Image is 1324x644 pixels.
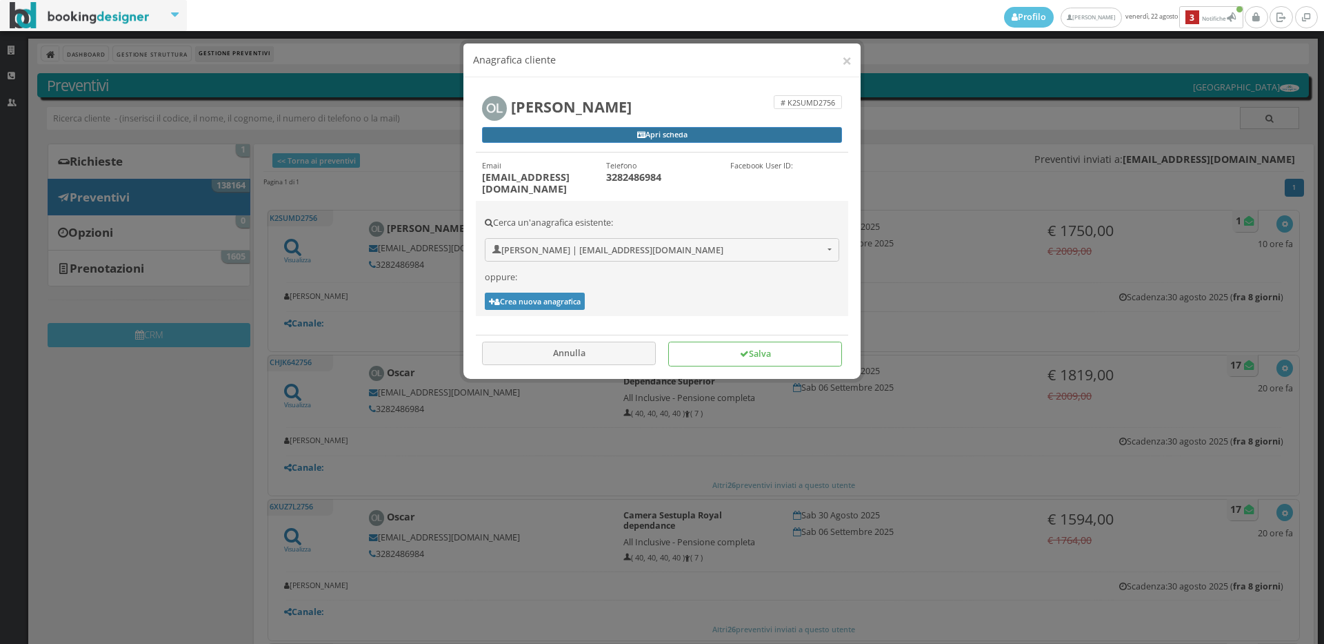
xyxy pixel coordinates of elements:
a: Apri scheda [482,127,842,144]
button: [PERSON_NAME] | [EMAIL_ADDRESS][DOMAIN_NAME] [485,238,840,261]
button: 3Notifiche [1179,6,1243,28]
h4: Anagrafica cliente [473,53,852,68]
span: venerdì, 22 agosto [1004,6,1245,28]
button: Annulla [482,342,656,364]
button: Salva [668,342,842,367]
h5: oppure: [476,207,848,310]
small: Telefono [606,160,636,170]
b: [EMAIL_ADDRESS][DOMAIN_NAME] [482,170,570,195]
a: [PERSON_NAME] [1061,8,1122,28]
b: 3282486984 [606,170,661,184]
b: [PERSON_NAME] [511,96,632,116]
small: Email [482,160,501,170]
div: Cerca un'anagrafica esistente: [485,217,840,228]
button: Crea nuova anagrafica [485,293,585,310]
button: × [842,52,852,69]
small: Facebook User ID: [730,160,793,170]
b: 3 [1185,10,1199,25]
a: Profilo [1004,7,1054,28]
img: Oscar Lanteri [482,96,507,121]
small: # K2SUMD2756 [774,95,842,110]
span: [PERSON_NAME] | [EMAIL_ADDRESS][DOMAIN_NAME] [492,245,823,255]
img: BookingDesigner.com [10,2,150,29]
